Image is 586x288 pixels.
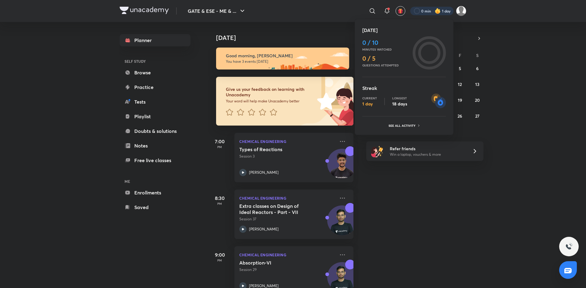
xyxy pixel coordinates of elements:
p: Questions attempted [362,63,410,67]
p: 18 days [392,101,407,107]
p: 1 day [362,101,377,107]
p: Minutes watched [362,48,410,51]
h5: Streak [362,84,446,92]
h5: [DATE] [362,27,446,34]
h4: 0 / 10 [362,39,410,46]
h4: 0 / 5 [362,55,410,62]
p: Longest [392,96,407,100]
p: See all activity [389,124,417,127]
p: Current [362,96,377,100]
img: streak [431,94,446,108]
